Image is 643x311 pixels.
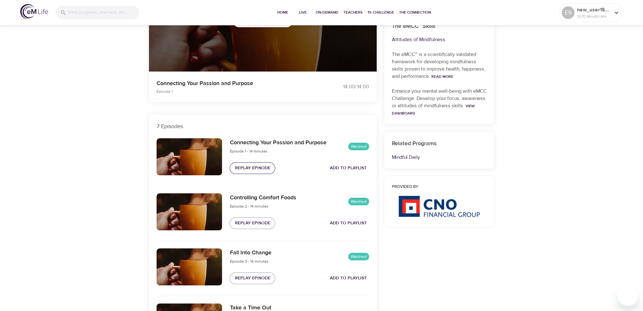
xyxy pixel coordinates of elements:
[327,217,369,229] button: Add to Playlist
[230,248,271,258] h6: Fall Into Change
[230,138,326,147] h6: Connecting Your Passion and Purpose
[316,9,338,16] span: On-Demand
[368,9,394,16] span: 1% Challenge
[399,9,431,16] span: The Connection
[348,254,369,260] span: Watched
[235,164,270,172] span: Replay Episode
[327,272,369,284] button: Add to Playlist
[392,103,475,116] a: View Dashboard
[348,199,369,205] span: Watched
[431,74,453,79] a: Read More
[392,36,487,43] p: Attitudes of Mindfulness
[392,139,487,148] h6: Related Programs
[577,6,610,14] p: new_user1584044584
[230,162,275,174] button: Replay Episode
[392,22,487,31] h6: The eMCC™ Skills
[235,219,270,227] span: Replay Episode
[618,286,638,306] iframe: Button to launch messaging window
[20,4,48,19] img: logo
[235,274,270,282] span: Replay Episode
[157,89,314,94] p: Episode 1
[322,83,369,90] div: 14:00 / 14:00
[230,204,268,209] span: Episode 2 - 14 minutes
[398,196,480,217] img: CNO%20logo.png
[330,219,367,227] span: Add to Playlist
[69,6,139,19] input: Find programs, teachers, etc...
[230,259,268,264] span: Episode 3 - 14 minutes
[562,6,574,19] div: ES
[577,14,610,19] p: 3070 Mindful Minutes
[230,272,275,284] button: Replay Episode
[230,193,296,202] h6: Controlling Comfort Foods
[275,9,290,16] span: Home
[157,79,314,88] p: Connecting Your Passion and Purpose
[343,9,362,16] span: Teachers
[392,154,420,160] a: Mindful Daily
[330,164,367,172] span: Add to Playlist
[295,9,311,16] span: Live
[392,88,487,117] p: Enhance your mental well-being with eMCC Challenge. Develop your focus, awareness or attitudes of...
[392,184,487,190] h6: Provided by
[327,162,369,174] button: Add to Playlist
[348,144,369,150] span: Watched
[230,217,275,229] button: Replay Episode
[330,274,367,282] span: Add to Playlist
[392,51,487,80] p: The eMCC™ is a scientifically validated framework for developing mindfulness skills proven to imp...
[157,122,369,131] p: 7 Episodes
[230,149,267,154] span: Episode 1 - 14 minutes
